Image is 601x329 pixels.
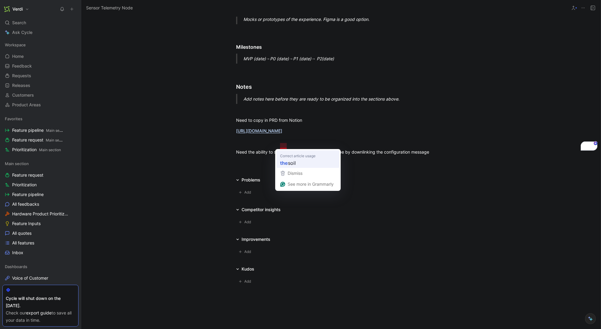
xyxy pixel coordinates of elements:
[46,128,68,133] span: Main section
[234,176,263,184] div: Problems
[12,19,26,26] span: Search
[2,81,78,90] a: Releases
[12,127,64,134] span: Feature pipeline
[2,180,78,189] a: Prioritization
[244,278,253,284] span: Add
[12,63,32,69] span: Feedback
[12,53,24,59] span: Home
[236,149,446,155] div: Need the ability to set soil type of a multi-depth probe by downlinking the configuration message
[4,6,10,12] img: Verdi
[2,40,78,49] div: Workspace
[6,295,75,309] div: Cycle will shut down on the [DATE].
[2,209,78,218] a: Hardware Product Prioritization
[244,189,253,195] span: Add
[2,262,78,321] div: DashboardsVoice of CustomerProduct satisfactionTrendsFeature viewCustomer view
[12,201,39,207] span: All feedbacks
[5,161,29,167] span: Main section
[39,148,61,152] span: Main section
[2,145,78,154] a: PrioritizationMain section
[12,147,61,153] span: Prioritization
[236,277,255,285] button: Add
[236,83,446,91] div: Notes
[2,262,78,271] div: Dashboards
[2,229,78,238] a: All quotes
[242,206,281,213] div: Competitor insights
[12,137,64,143] span: Feature request
[12,211,70,217] span: Hardware Product Prioritization
[244,249,253,255] span: Add
[12,29,32,36] span: Ask Cycle
[2,61,78,71] a: Feedback
[5,264,27,270] span: Dashboards
[242,236,270,243] div: Improvements
[2,100,78,109] a: Product Areas
[2,274,78,283] a: Voice of Customer
[236,248,255,256] button: Add
[46,138,68,142] span: Main section
[2,126,78,135] a: Feature pipelineMain section
[12,182,37,188] span: Prioritization
[26,310,52,315] a: export guide
[236,188,255,196] button: Add
[243,55,453,62] div: MVP (date)→P0 (date)→P1 (date)→ P2(date)
[2,28,78,37] a: Ask Cycle
[244,219,253,225] span: Add
[12,250,23,256] span: Inbox
[236,128,282,133] a: [URL][DOMAIN_NAME]
[12,92,34,98] span: Customers
[2,283,78,292] a: Product satisfaction
[2,91,78,100] a: Customers
[2,238,78,248] a: All features
[2,190,78,199] a: Feature pipeline
[2,114,78,123] div: Favorites
[2,159,78,168] div: Main section
[12,221,41,227] span: Feature Inputs
[2,219,78,228] a: Feature Inputs
[243,96,453,102] div: Add notes here before they are ready to be organized into the sections above.
[12,82,30,88] span: Releases
[12,73,31,79] span: Requests
[234,206,283,213] div: Competitor insights
[2,18,78,27] div: Search
[2,71,78,80] a: Requests
[12,230,32,236] span: All quotes
[243,16,453,22] div: Mocks or prototypes of the experience. Figma is a good option.
[12,275,48,281] span: Voice of Customer
[2,248,78,257] a: Inbox
[12,102,41,108] span: Product Areas
[6,309,75,324] div: Check our to save all your data in time.
[12,240,34,246] span: All features
[234,236,273,243] div: Improvements
[86,4,133,12] span: Sensor Telemetry Node
[2,52,78,61] a: Home
[236,218,255,226] button: Add
[2,5,31,13] button: VerdiVerdi
[2,200,78,209] a: All feedbacks
[2,135,78,145] a: Feature requestMain section
[2,171,78,180] a: Feature request
[242,176,260,184] div: Problems
[12,6,23,12] h1: Verdi
[12,191,44,198] span: Feature pipeline
[2,159,78,257] div: Main sectionFeature requestPrioritizationFeature pipelineAll feedbacksHardware Product Prioritiza...
[236,43,446,51] div: Milestones
[236,117,446,123] div: Need to copy in PRD from Notion
[5,42,26,48] span: Workspace
[5,116,22,122] span: Favorites
[242,265,254,273] div: Kudos
[234,265,257,273] div: Kudos
[12,172,43,178] span: Feature request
